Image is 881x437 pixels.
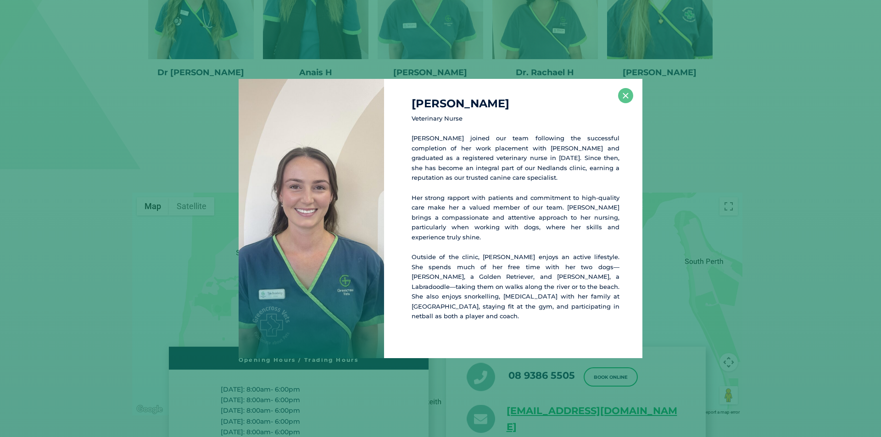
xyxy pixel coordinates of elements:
p: [PERSON_NAME] joined our team following the successful completion of her work placement with [PER... [412,133,619,183]
p: Veterinary Nurse [412,114,619,124]
h4: [PERSON_NAME] [412,98,619,109]
p: Outside of the clinic, [PERSON_NAME] enjoys an active lifestyle. She spends much of her free time... [412,252,619,321]
button: × [618,88,633,103]
p: Her strong rapport with patients and commitment to high-quality care make her a valued member of ... [412,193,619,243]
